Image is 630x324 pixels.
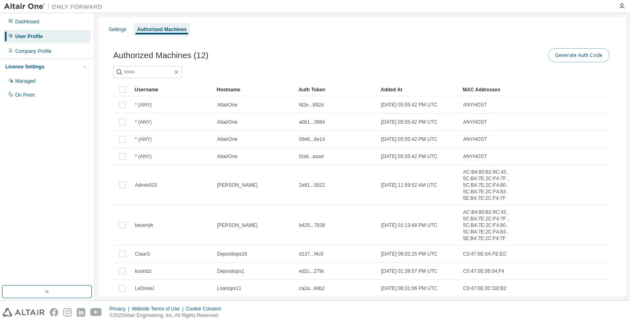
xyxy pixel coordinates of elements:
[381,182,437,188] span: [DATE] 11:59:52 AM UTC
[2,308,45,317] img: altair_logo.svg
[4,2,107,11] img: Altair One
[463,169,520,202] span: AC:B4:80:B2:9C:43 , 5C:B4:7E:2C:F4:7F , 5C:B4:7E:2C:F4:80 , 5C:B4:7E:2C:F4:83 , 5E:B4:7E:2C:F4:7F
[299,153,324,160] span: f2a9...aaa4
[217,222,258,229] span: [PERSON_NAME]
[110,306,132,312] div: Privacy
[132,306,186,312] div: Website Terms of Use
[381,251,437,257] span: [DATE] 06:02:25 PM UTC
[135,268,152,274] span: koontzc
[463,268,504,274] span: C0:47:0E:06:04:F4
[113,51,208,60] span: Authorized Machines (12)
[77,308,85,317] img: linkedin.svg
[135,285,154,292] span: LeDrewJ
[381,285,437,292] span: [DATE] 08:31:06 PM UTC
[135,136,152,143] span: * (ANY)
[15,48,52,54] div: Company Profile
[299,285,325,292] span: ca2a...84b2
[381,119,437,125] span: [DATE] 05:55:42 PM UTC
[463,285,506,292] span: C0:47:0E:0C:D8:B2
[217,153,237,160] span: AltairOne
[135,251,150,257] span: ClaarS
[15,33,43,40] div: User Profile
[217,102,237,108] span: AltairOne
[463,209,520,242] span: AC:B4:80:B2:9C:43 , 5C:B4:7E:2C:F4:7F , 5C:B4:7E:2C:F4:80 , 5C:B4:7E:2C:F4:83 , 5E:B4:7E:2C:F4:7F
[135,182,157,188] span: Admin023
[137,26,187,33] div: Authorized Machines
[463,102,487,108] span: ANYHOST
[299,182,325,188] span: 2e81...5022
[135,119,152,125] span: * (ANY)
[299,222,325,229] span: b425...7838
[15,92,35,98] div: On Prem
[135,222,153,229] span: beverlyk
[299,268,324,274] span: ed2c...279c
[90,308,102,317] img: youtube.svg
[381,102,437,108] span: [DATE] 05:55:42 PM UTC
[217,285,241,292] span: Loanops11
[463,83,521,96] div: MAC Addresses
[217,119,237,125] span: AltairOne
[15,18,39,25] div: Dashboard
[217,251,247,257] span: Depositops16
[217,182,258,188] span: [PERSON_NAME]
[217,136,237,143] span: AltairOne
[15,78,36,84] div: Managed
[135,102,152,108] span: * (ANY)
[463,153,487,160] span: ANYHOST
[217,83,292,96] div: Hostname
[381,268,437,274] span: [DATE] 01:38:57 PM UTC
[299,136,325,143] span: 0946...6e14
[217,268,244,274] span: Depositops1
[299,119,325,125] span: a0b1...3984
[109,26,126,33] div: Settings
[5,63,44,70] div: License Settings
[299,251,323,257] span: d137...f4c0
[381,136,437,143] span: [DATE] 05:55:42 PM UTC
[463,119,487,125] span: ANYHOST
[548,48,609,62] button: Generate Auth Code
[381,222,437,229] span: [DATE] 01:13:48 PM UTC
[381,83,456,96] div: Added At
[135,153,152,160] span: * (ANY)
[50,308,58,317] img: facebook.svg
[381,153,437,160] span: [DATE] 05:55:42 PM UTC
[110,312,226,319] p: © 2025 Altair Engineering, Inc. All Rights Reserved.
[299,83,374,96] div: Auth Token
[186,306,226,312] div: Cookie Consent
[463,251,507,257] span: C0:47:0E:0A:FE:EC
[299,102,324,108] span: fd2e...892d
[63,308,72,317] img: instagram.svg
[135,83,210,96] div: Username
[463,136,487,143] span: ANYHOST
